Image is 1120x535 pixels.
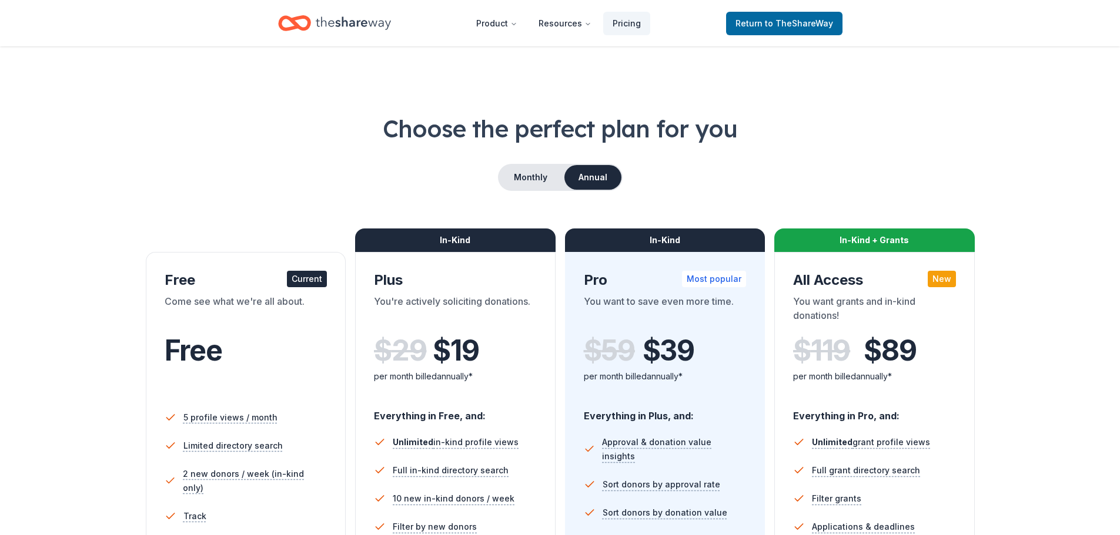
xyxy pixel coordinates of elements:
[793,399,956,423] div: Everything in Pro, and:
[603,477,720,492] span: Sort donors by approval rate
[355,228,556,252] div: In-Kind
[393,492,514,506] span: 10 new in-kind donors / week
[864,334,916,367] span: $ 89
[812,492,861,506] span: Filter grants
[278,9,391,37] a: Home
[584,399,747,423] div: Everything in Plus, and:
[183,439,283,453] span: Limited directory search
[433,334,479,367] span: $ 19
[812,437,852,447] span: Unlimited
[603,506,727,520] span: Sort donors by donation value
[812,463,920,477] span: Full grant directory search
[393,463,509,477] span: Full in-kind directory search
[374,294,537,327] div: You're actively soliciting donations.
[928,271,956,287] div: New
[529,12,601,35] button: Resources
[774,228,975,252] div: In-Kind + Grants
[564,165,621,190] button: Annual
[793,369,956,383] div: per month billed annually*
[603,12,650,35] a: Pricing
[287,271,327,287] div: Current
[735,16,833,31] span: Return
[765,18,833,28] span: to TheShareWay
[47,112,1073,145] h1: Choose the perfect plan for you
[565,228,765,252] div: In-Kind
[183,509,206,523] span: Track
[165,333,222,368] span: Free
[584,294,747,327] div: You want to save even more time.
[793,271,956,290] div: All Access
[499,165,562,190] button: Monthly
[165,271,327,290] div: Free
[682,271,746,287] div: Most popular
[374,399,537,423] div: Everything in Free, and:
[393,437,433,447] span: Unlimited
[793,294,956,327] div: You want grants and in-kind donations!
[393,437,519,447] span: in-kind profile views
[183,410,278,425] span: 5 profile views / month
[584,271,747,290] div: Pro
[467,12,527,35] button: Product
[726,12,842,35] a: Returnto TheShareWay
[165,294,327,327] div: Come see what we're all about.
[183,467,327,495] span: 2 new donors / week (in-kind only)
[643,334,694,367] span: $ 39
[374,271,537,290] div: Plus
[393,520,477,534] span: Filter by new donors
[467,9,650,37] nav: Main
[584,369,747,383] div: per month billed annually*
[812,520,915,534] span: Applications & deadlines
[374,369,537,383] div: per month billed annually*
[602,435,746,463] span: Approval & donation value insights
[812,437,930,447] span: grant profile views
